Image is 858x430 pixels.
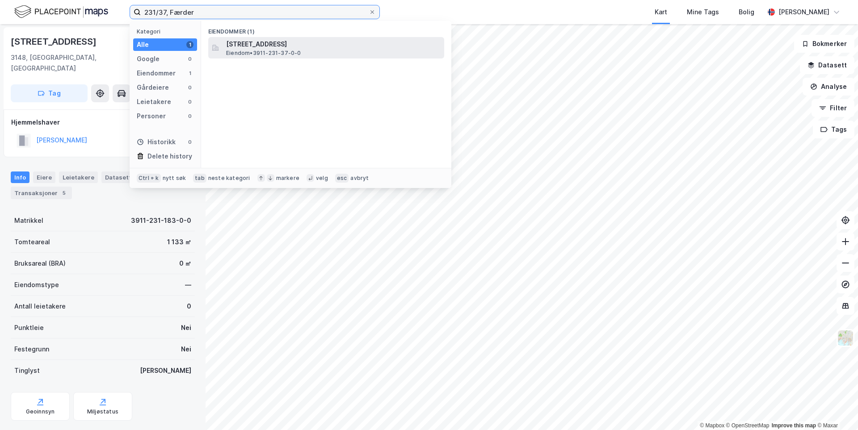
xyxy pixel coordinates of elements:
[167,237,191,247] div: 1 133 ㎡
[14,322,44,333] div: Punktleie
[14,280,59,290] div: Eiendomstype
[11,52,148,74] div: 3148, [GEOGRAPHIC_DATA], [GEOGRAPHIC_DATA]
[137,111,166,121] div: Personer
[187,301,191,312] div: 0
[837,330,854,347] img: Z
[137,137,176,147] div: Historikk
[335,174,349,183] div: esc
[14,301,66,312] div: Antall leietakere
[186,84,193,91] div: 0
[137,54,160,64] div: Google
[316,175,328,182] div: velg
[59,188,68,197] div: 5
[226,50,301,57] span: Eiendom • 3911-231-37-0-0
[350,175,369,182] div: avbryt
[14,4,108,20] img: logo.f888ab2527a4732fd821a326f86c7f29.svg
[812,99,854,117] button: Filter
[185,280,191,290] div: —
[226,39,441,50] span: [STREET_ADDRESS]
[208,175,250,182] div: neste kategori
[137,68,176,79] div: Eiendommer
[137,39,149,50] div: Alle
[778,7,829,17] div: [PERSON_NAME]
[794,35,854,53] button: Bokmerker
[163,175,186,182] div: nytt søk
[181,344,191,355] div: Nei
[101,171,135,183] div: Datasett
[137,82,169,93] div: Gårdeiere
[33,171,55,183] div: Eiere
[813,387,858,430] div: Kontrollprogram for chat
[137,96,171,107] div: Leietakere
[700,422,724,429] a: Mapbox
[655,7,667,17] div: Kart
[11,187,72,199] div: Transaksjoner
[739,7,754,17] div: Bolig
[813,121,854,138] button: Tags
[26,408,55,415] div: Geoinnsyn
[201,21,451,37] div: Eiendommer (1)
[14,258,66,269] div: Bruksareal (BRA)
[131,215,191,226] div: 3911-231-183-0-0
[687,7,719,17] div: Mine Tags
[14,344,49,355] div: Festegrunn
[59,171,98,183] div: Leietakere
[803,78,854,96] button: Analyse
[186,55,193,63] div: 0
[179,258,191,269] div: 0 ㎡
[14,237,50,247] div: Tomteareal
[181,322,191,333] div: Nei
[276,175,299,182] div: markere
[137,28,197,35] div: Kategori
[186,138,193,146] div: 0
[11,171,29,183] div: Info
[186,98,193,105] div: 0
[14,365,40,376] div: Tinglyst
[14,215,43,226] div: Matrikkel
[193,174,206,183] div: tab
[186,41,193,48] div: 1
[11,34,98,49] div: [STREET_ADDRESS]
[137,174,161,183] div: Ctrl + k
[186,70,193,77] div: 1
[11,84,88,102] button: Tag
[87,408,118,415] div: Miljøstatus
[800,56,854,74] button: Datasett
[772,422,816,429] a: Improve this map
[11,117,194,128] div: Hjemmelshaver
[813,387,858,430] iframe: Chat Widget
[141,5,369,19] input: Søk på adresse, matrikkel, gårdeiere, leietakere eller personer
[726,422,770,429] a: OpenStreetMap
[147,151,192,162] div: Delete history
[186,113,193,120] div: 0
[140,365,191,376] div: [PERSON_NAME]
